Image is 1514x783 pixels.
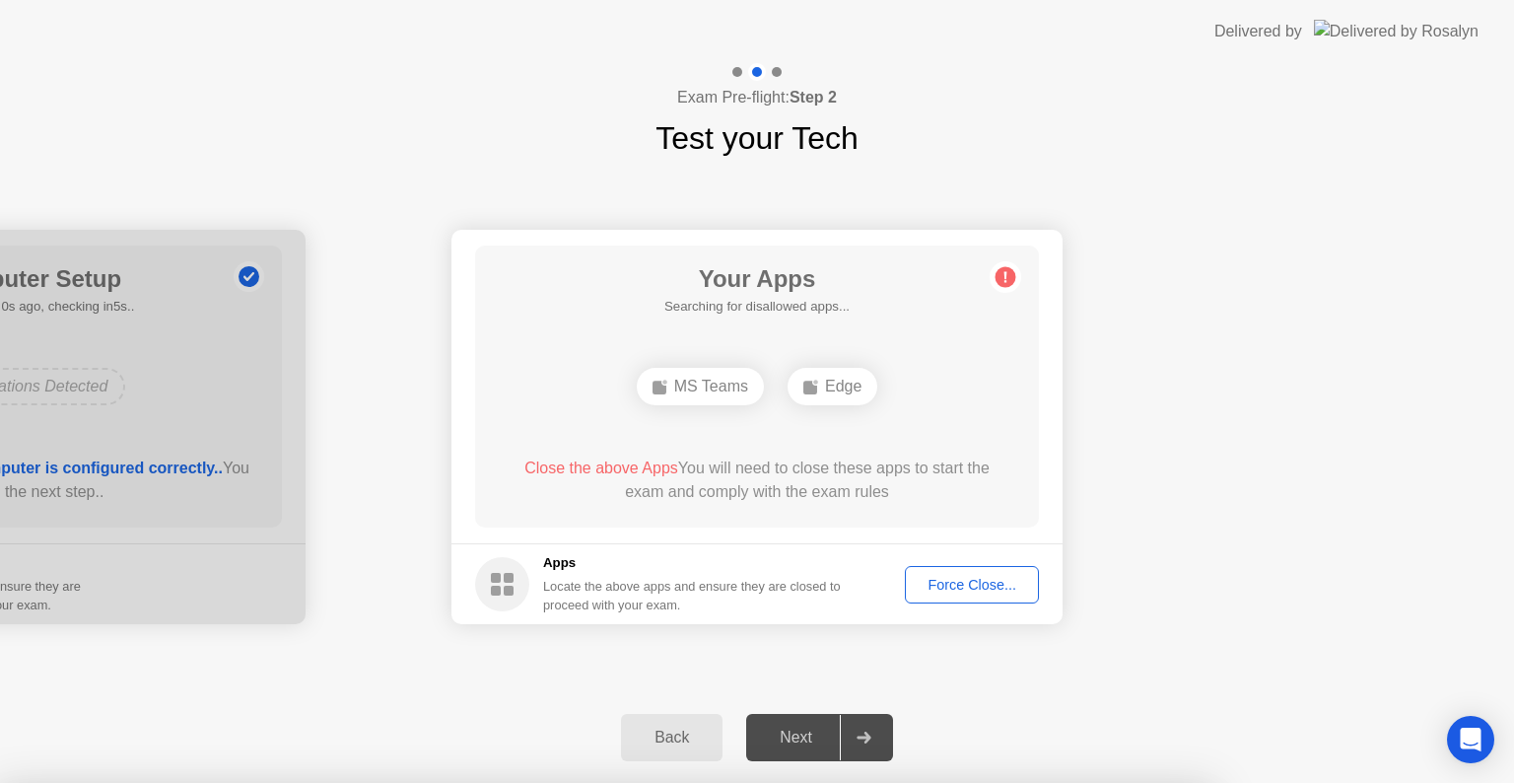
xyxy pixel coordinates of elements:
[677,86,837,109] h4: Exam Pre-flight:
[543,577,842,614] div: Locate the above apps and ensure they are closed to proceed with your exam.
[504,457,1011,504] div: You will need to close these apps to start the exam and comply with the exam rules
[790,89,837,106] b: Step 2
[912,577,1032,593] div: Force Close...
[664,261,850,297] h1: Your Apps
[637,368,764,405] div: MS Teams
[627,729,717,747] div: Back
[1214,20,1302,43] div: Delivered by
[1447,716,1494,763] div: Open Intercom Messenger
[1314,20,1479,42] img: Delivered by Rosalyn
[543,553,842,573] h5: Apps
[655,114,859,162] h1: Test your Tech
[752,729,840,747] div: Next
[664,297,850,317] h5: Searching for disallowed apps...
[524,460,678,476] span: Close the above Apps
[788,368,877,405] div: Edge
